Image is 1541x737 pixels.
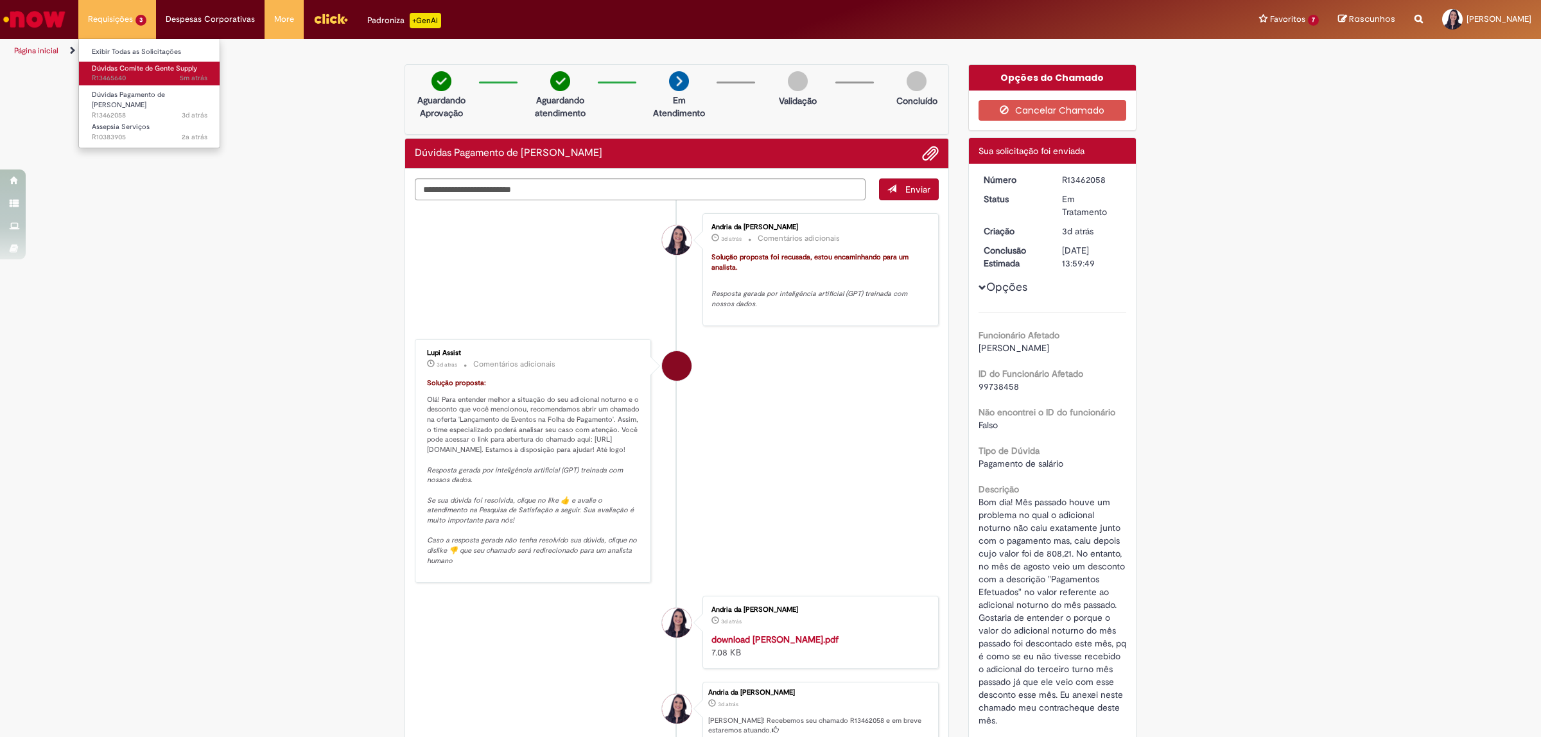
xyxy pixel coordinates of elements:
[907,71,927,91] img: img-circle-grey.png
[711,634,839,645] a: download [PERSON_NAME].pdf
[313,9,348,28] img: click_logo_yellow_360x200.png
[711,633,925,659] div: 7.08 KB
[711,223,925,231] div: Andria da [PERSON_NAME]
[721,618,742,625] time: 29/08/2025 11:53:34
[979,381,1019,392] span: 99738458
[1,6,67,32] img: ServiceNow
[182,110,207,120] time: 29/08/2025 11:57:22
[437,361,457,368] span: 3d atrás
[79,62,220,85] a: Aberto R13465640 : Dúvidas Comite de Gente Supply
[979,100,1127,121] button: Cancelar Chamado
[79,45,220,59] a: Exibir Todas as Solicitações
[367,13,441,28] div: Padroniza
[427,378,641,566] p: Olá! Para entender melhor a situação do seu adicional noturno e o desconto que você mencionou, re...
[92,64,197,73] span: Dúvidas Comite de Gente Supply
[1270,13,1305,26] span: Favoritos
[182,132,207,142] time: 05/09/2023 16:01:33
[410,13,441,28] p: +GenAi
[879,178,939,200] button: Enviar
[473,359,555,370] small: Comentários adicionais
[78,39,220,148] ul: Requisições
[979,458,1063,469] span: Pagamento de salário
[979,496,1129,726] span: Bom dia! Mês passado houve um problema no qual o adicional noturno não caiu exatamente junto com ...
[14,46,58,56] a: Página inicial
[662,351,692,381] div: Lupi Assist
[648,94,710,119] p: Em Atendimento
[92,90,165,110] span: Dúvidas Pagamento de [PERSON_NAME]
[922,145,939,162] button: Adicionar anexos
[979,368,1083,379] b: ID do Funcionário Afetado
[979,445,1040,456] b: Tipo de Dúvida
[182,110,207,120] span: 3d atrás
[1062,225,1093,237] span: 3d atrás
[1349,13,1395,25] span: Rascunhos
[92,73,207,83] span: R13465640
[415,178,866,201] textarea: Digite sua mensagem aqui...
[974,244,1053,270] dt: Conclusão Estimada
[721,618,742,625] span: 3d atrás
[410,94,473,119] p: Aguardando Aprovação
[427,465,639,566] em: Resposta gerada por inteligência artificial (GPT) treinada com nossos dados. Se sua dúvida foi re...
[79,88,220,116] a: Aberto R13462058 : Dúvidas Pagamento de Salário
[1062,225,1093,237] time: 29/08/2025 11:57:21
[92,110,207,121] span: R13462058
[92,132,207,143] span: R10383905
[274,13,294,26] span: More
[180,73,207,83] time: 31/08/2025 12:49:09
[979,145,1084,157] span: Sua solicitação foi enviada
[708,716,932,736] p: [PERSON_NAME]! Recebemos seu chamado R13462058 e em breve estaremos atuando.
[669,71,689,91] img: arrow-next.png
[88,13,133,26] span: Requisições
[974,225,1053,238] dt: Criação
[529,94,591,119] p: Aguardando atendimento
[10,39,1018,63] ul: Trilhas de página
[979,483,1019,495] b: Descrição
[1062,225,1122,238] div: 29/08/2025 11:57:21
[974,193,1053,205] dt: Status
[1062,244,1122,270] div: [DATE] 13:59:49
[92,122,150,132] span: Assepsia Serviços
[427,349,641,357] div: Lupi Assist
[974,173,1053,186] dt: Número
[79,120,220,144] a: Aberto R10383905 : Assepsia Serviços
[662,608,692,637] div: Andria da Costa Loureiro
[1308,15,1319,26] span: 7
[979,342,1049,354] span: [PERSON_NAME]
[1062,173,1122,186] div: R13462058
[718,700,738,708] time: 29/08/2025 11:57:21
[779,94,817,107] p: Validação
[711,252,910,272] font: Solução proposta foi recusada, estou encaminhando para um analista.
[758,233,840,244] small: Comentários adicionais
[711,289,909,309] em: Resposta gerada por inteligência artificial (GPT) treinada com nossos dados.
[979,329,1059,341] b: Funcionário Afetado
[662,225,692,255] div: Andria da Costa Loureiro
[708,689,932,697] div: Andria da [PERSON_NAME]
[979,406,1115,418] b: Não encontrei o ID do funcionário
[718,700,738,708] span: 3d atrás
[979,419,998,431] span: Falso
[721,235,742,243] time: 29/08/2025 12:00:45
[721,235,742,243] span: 3d atrás
[437,361,457,368] time: 29/08/2025 11:57:35
[182,132,207,142] span: 2a atrás
[550,71,570,91] img: check-circle-green.png
[135,15,146,26] span: 3
[905,184,930,195] span: Enviar
[896,94,937,107] p: Concluído
[415,148,602,159] h2: Dúvidas Pagamento de Salário Histórico de tíquete
[180,73,207,83] span: 5m atrás
[1062,193,1122,218] div: Em Tratamento
[1467,13,1531,24] span: [PERSON_NAME]
[711,606,925,614] div: Andria da [PERSON_NAME]
[788,71,808,91] img: img-circle-grey.png
[969,65,1136,91] div: Opções do Chamado
[431,71,451,91] img: check-circle-green.png
[166,13,255,26] span: Despesas Corporativas
[1338,13,1395,26] a: Rascunhos
[662,694,692,724] div: Andria da Costa Loureiro
[427,378,486,388] font: Solução proposta:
